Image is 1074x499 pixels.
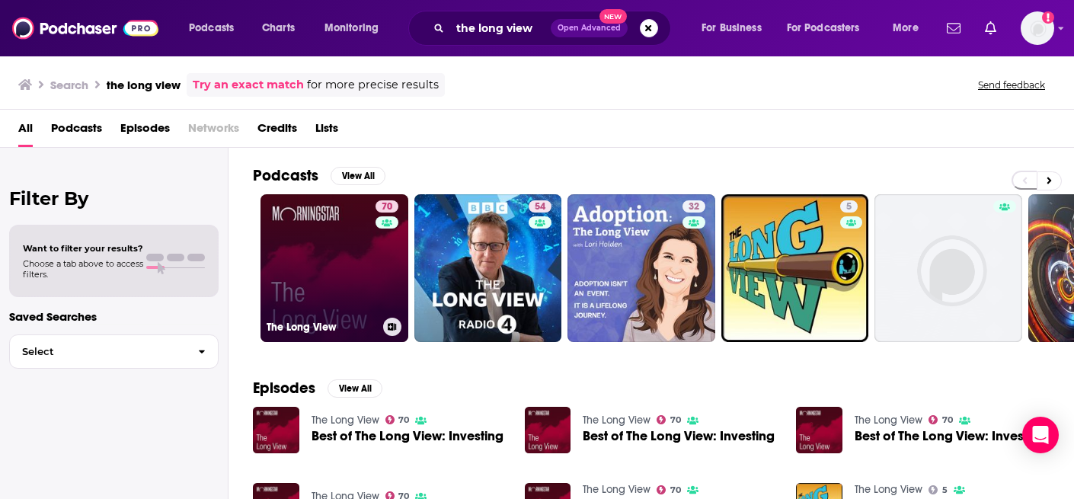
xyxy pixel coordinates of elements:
a: 70 [657,485,681,494]
a: PodcastsView All [253,166,385,185]
button: Open AdvancedNew [551,19,628,37]
a: Show notifications dropdown [941,15,967,41]
h3: The Long View [267,321,377,334]
a: 70 [929,415,953,424]
a: 5 [721,194,869,342]
a: Podcasts [51,116,102,147]
h3: Search [50,78,88,92]
img: Podchaser - Follow, Share and Rate Podcasts [12,14,158,43]
span: Logged in as megcassidy [1021,11,1054,45]
span: 70 [382,200,392,215]
button: Send feedback [973,78,1050,91]
a: 54 [529,200,551,213]
span: for more precise results [307,76,439,94]
a: Episodes [120,116,170,147]
button: open menu [314,16,398,40]
a: Best of The Long View: Investing [312,430,503,443]
div: Open Intercom Messenger [1022,417,1059,453]
a: The Long View [583,483,650,496]
a: The Long View [312,414,379,427]
span: New [599,9,627,24]
button: View All [331,167,385,185]
a: The Long View [855,414,922,427]
span: Choose a tab above to access filters. [23,258,143,280]
p: Saved Searches [9,309,219,324]
a: Show notifications dropdown [979,15,1002,41]
span: 70 [942,417,953,424]
span: Open Advanced [558,24,621,32]
button: open menu [882,16,938,40]
span: 70 [398,417,409,424]
svg: Add a profile image [1042,11,1054,24]
span: More [893,18,919,39]
img: Best of The Long View: Investing [253,407,299,453]
a: Charts [252,16,304,40]
span: Monitoring [324,18,379,39]
h2: Episodes [253,379,315,398]
a: 5 [840,200,858,213]
a: 32 [567,194,715,342]
span: 70 [670,487,681,494]
a: 32 [682,200,705,213]
button: Show profile menu [1021,11,1054,45]
span: Select [10,347,186,357]
span: 54 [535,200,545,215]
a: 70 [376,200,398,213]
img: Best of The Long View: Investing [525,407,571,453]
a: Lists [315,116,338,147]
span: 70 [670,417,681,424]
span: Podcasts [189,18,234,39]
span: 32 [689,200,699,215]
span: Networks [188,116,239,147]
a: 70 [657,415,681,424]
button: Select [9,334,219,369]
a: The Long View [855,483,922,496]
h3: the long view [107,78,181,92]
a: Best of The Long View: Investing [855,430,1047,443]
button: open menu [777,16,882,40]
button: open menu [178,16,254,40]
button: open menu [691,16,781,40]
a: The Long View [583,414,650,427]
span: Want to filter your results? [23,243,143,254]
span: 5 [942,487,948,494]
div: Search podcasts, credits, & more... [423,11,686,46]
a: All [18,116,33,147]
a: Credits [257,116,297,147]
img: User Profile [1021,11,1054,45]
button: View All [328,379,382,398]
a: Best of The Long View: Investing [583,430,775,443]
span: Charts [262,18,295,39]
input: Search podcasts, credits, & more... [450,16,551,40]
span: For Business [702,18,762,39]
span: 5 [846,200,852,215]
a: 70 [385,415,410,424]
h2: Podcasts [253,166,318,185]
h2: Filter By [9,187,219,210]
a: Try an exact match [193,76,304,94]
a: 5 [929,485,948,494]
a: EpisodesView All [253,379,382,398]
a: 54 [414,194,562,342]
span: For Podcasters [787,18,860,39]
a: 70The Long View [261,194,408,342]
img: Best of The Long View: Investing [796,407,842,453]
